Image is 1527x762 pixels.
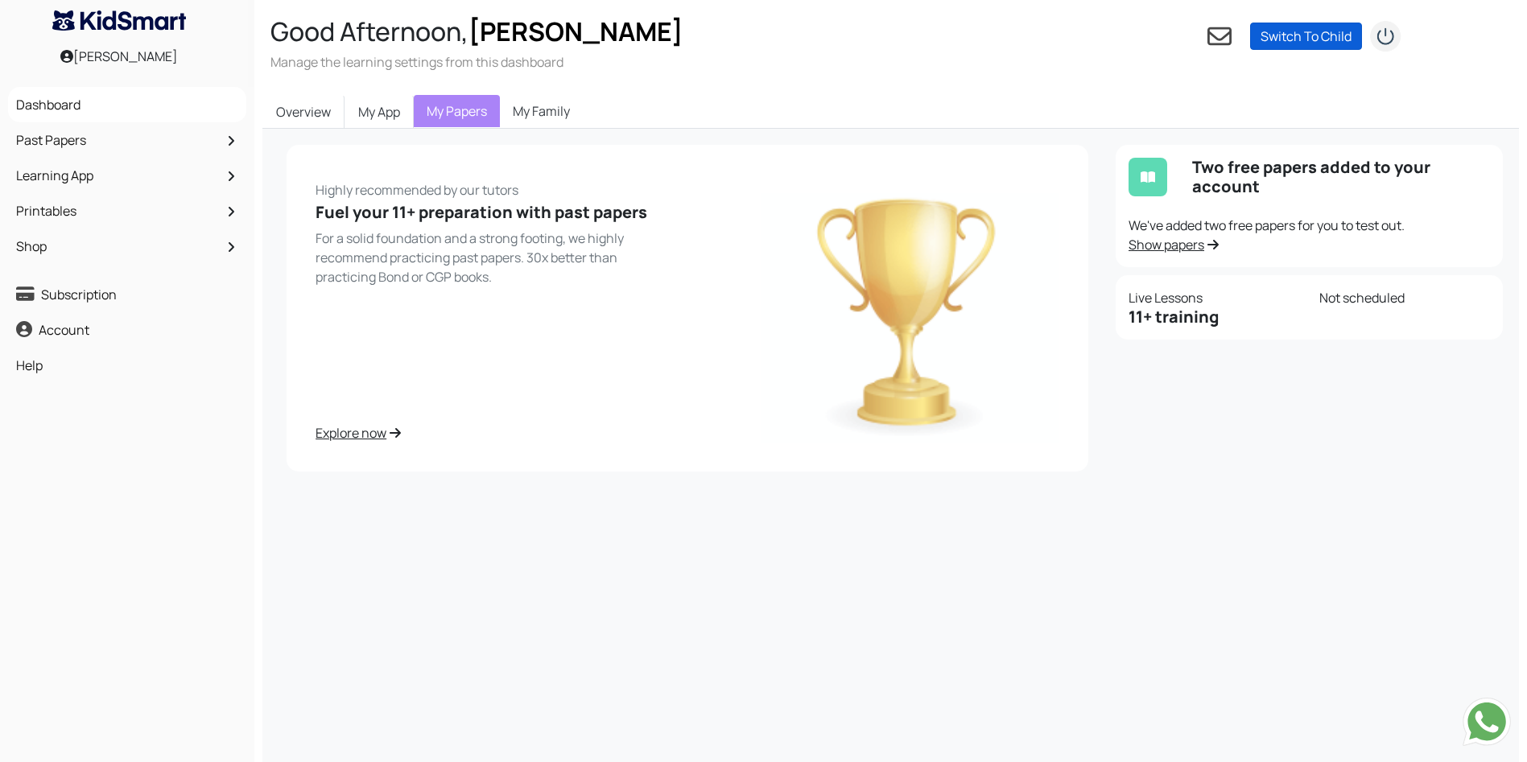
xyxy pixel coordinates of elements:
a: My App [345,95,414,129]
a: Subscription [12,281,242,308]
h3: Manage the learning settings from this dashboard [270,53,683,71]
a: Overview [262,95,345,129]
p: Live lessons [1129,288,1299,307]
a: Account [12,316,242,344]
span: [PERSON_NAME] [468,14,683,49]
h5: Fuel your 11+ preparation with past papers [316,203,678,222]
h5: Two free papers added to your account [1192,158,1490,196]
p: For a solid foundation and a strong footing, we highly recommend practicing past papers. 30x bett... [316,229,678,286]
img: trophy [761,174,1059,442]
img: Send whatsapp message to +442080035976 [1463,698,1511,746]
a: Switch To Child [1250,23,1362,50]
a: My Papers [414,95,500,127]
h5: 11+ training [1129,307,1299,327]
a: Show papers [1129,236,1219,253]
a: Dashboard [12,91,242,118]
div: We've added two free papers for you to test out. [1129,216,1490,235]
h2: Good Afternoon, [270,16,683,47]
img: logout2.png [1369,20,1401,52]
img: KidSmart logo [52,10,186,31]
a: Learning App [12,162,242,189]
a: Past Papers [12,126,242,154]
p: Highly recommended by our tutors [316,174,678,200]
a: My Family [500,95,583,127]
a: Explore now [316,423,678,443]
a: Help [12,352,242,379]
a: Printables [12,197,242,224]
div: Not scheduled [1310,288,1437,327]
a: Shop [12,233,242,260]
